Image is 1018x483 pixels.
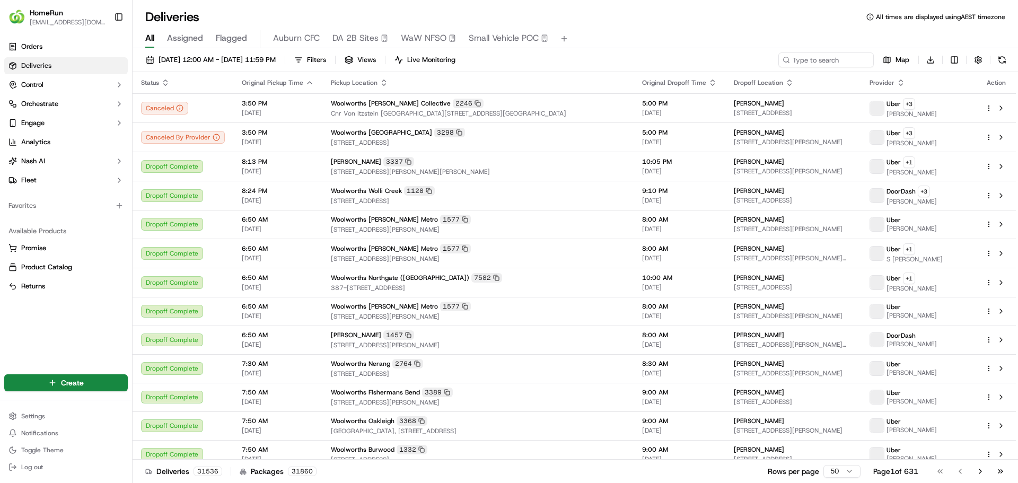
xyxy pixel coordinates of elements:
[642,128,717,137] span: 5:00 PM
[642,312,717,320] span: [DATE]
[642,445,717,454] span: 9:00 AM
[141,52,280,67] button: [DATE] 12:00 AM - [DATE] 11:59 PM
[397,445,427,454] div: 1332
[21,175,37,185] span: Fleet
[21,463,43,471] span: Log out
[8,282,124,291] a: Returns
[734,128,784,137] span: [PERSON_NAME]
[21,137,50,147] span: Analytics
[404,186,435,196] div: 1128
[30,18,106,27] button: [EMAIL_ADDRESS][DOMAIN_NAME]
[331,331,381,339] span: [PERSON_NAME]
[734,225,853,233] span: [STREET_ADDRESS][PERSON_NAME]
[642,359,717,368] span: 8:30 AM
[242,312,314,320] span: [DATE]
[242,359,314,368] span: 7:30 AM
[331,370,625,378] span: [STREET_ADDRESS]
[642,340,717,349] span: [DATE]
[642,302,717,311] span: 8:00 AM
[896,55,909,65] span: Map
[331,284,625,292] span: 387-[STREET_ADDRESS]
[778,52,874,67] input: Type to search
[918,186,930,197] button: +3
[768,466,819,477] p: Rows per page
[642,398,717,406] span: [DATE]
[390,52,460,67] button: Live Monitoring
[145,466,222,477] div: Deliveries
[141,131,225,144] div: Canceled By Provider
[734,398,853,406] span: [STREET_ADDRESS]
[61,377,84,388] span: Create
[145,32,154,45] span: All
[734,157,784,166] span: [PERSON_NAME]
[734,187,784,195] span: [PERSON_NAME]
[383,157,414,166] div: 3337
[642,274,717,282] span: 10:00 AM
[332,32,379,45] span: DA 2B Sites
[887,397,937,406] span: [PERSON_NAME]
[878,52,914,67] button: Map
[242,426,314,435] span: [DATE]
[21,61,51,71] span: Deliveries
[331,99,451,108] span: Woolworths [PERSON_NAME] Collective
[288,467,317,476] div: 31860
[903,273,915,284] button: +1
[331,168,625,176] span: [STREET_ADDRESS][PERSON_NAME][PERSON_NAME]
[331,197,625,205] span: [STREET_ADDRESS]
[30,7,63,18] span: HomeRun
[242,369,314,377] span: [DATE]
[887,368,937,377] span: [PERSON_NAME]
[331,302,438,311] span: Woolworths [PERSON_NAME] Metro
[734,254,853,262] span: [STREET_ADDRESS][PERSON_NAME][PERSON_NAME]
[642,426,717,435] span: [DATE]
[453,99,484,108] div: 2246
[167,32,203,45] span: Assigned
[422,388,453,397] div: 3389
[642,254,717,262] span: [DATE]
[331,187,402,195] span: Woolworths Wolli Creek
[331,254,625,263] span: [STREET_ADDRESS][PERSON_NAME]
[887,100,901,108] span: Uber
[242,331,314,339] span: 6:50 AM
[903,243,915,255] button: +1
[4,4,110,30] button: HomeRunHomeRun[EMAIL_ADDRESS][DOMAIN_NAME]
[734,109,853,117] span: [STREET_ADDRESS]
[242,388,314,397] span: 7:50 AM
[8,243,124,253] a: Promise
[331,312,625,321] span: [STREET_ADDRESS][PERSON_NAME]
[340,52,381,67] button: Views
[242,187,314,195] span: 8:24 PM
[887,446,901,454] span: Uber
[734,388,784,397] span: [PERSON_NAME]
[383,330,414,340] div: 1457
[440,215,471,224] div: 1577
[734,167,853,175] span: [STREET_ADDRESS][PERSON_NAME]
[642,99,717,108] span: 5:00 PM
[887,187,916,196] span: DoorDash
[903,156,915,168] button: +1
[642,283,717,292] span: [DATE]
[642,138,717,146] span: [DATE]
[734,244,784,253] span: [PERSON_NAME]
[8,262,124,272] a: Product Catalog
[642,157,717,166] span: 10:05 PM
[734,331,784,339] span: [PERSON_NAME]
[903,127,915,139] button: +3
[242,398,314,406] span: [DATE]
[289,52,331,67] button: Filters
[401,32,446,45] span: WaW NFSO
[4,95,128,112] button: Orchestrate
[887,417,901,426] span: Uber
[642,196,717,205] span: [DATE]
[273,32,320,45] span: Auburn CFC
[21,429,58,437] span: Notifications
[471,273,502,283] div: 7582
[242,340,314,349] span: [DATE]
[734,426,853,435] span: [STREET_ADDRESS][PERSON_NAME]
[4,153,128,170] button: Nash AI
[392,359,423,368] div: 2764
[242,128,314,137] span: 3:50 PM
[21,42,42,51] span: Orders
[734,455,853,463] span: [STREET_ADDRESS]
[734,196,853,205] span: [STREET_ADDRESS]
